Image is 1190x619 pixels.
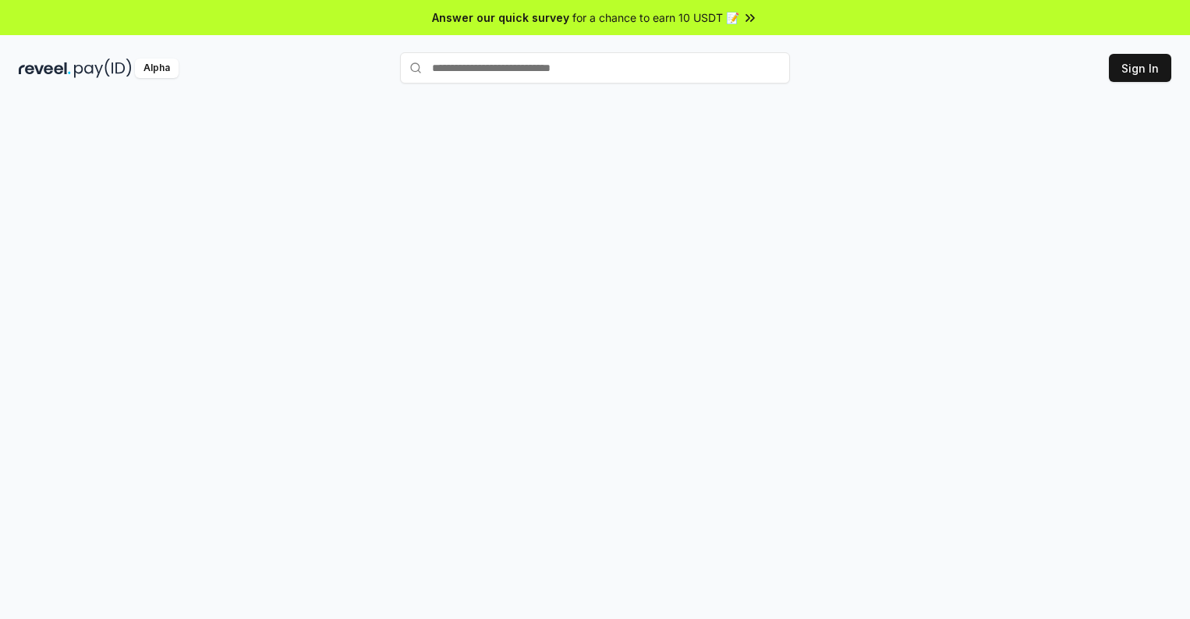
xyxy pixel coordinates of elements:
[74,59,132,78] img: pay_id
[135,59,179,78] div: Alpha
[432,9,569,26] span: Answer our quick survey
[19,59,71,78] img: reveel_dark
[572,9,739,26] span: for a chance to earn 10 USDT 📝
[1109,54,1171,82] button: Sign In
